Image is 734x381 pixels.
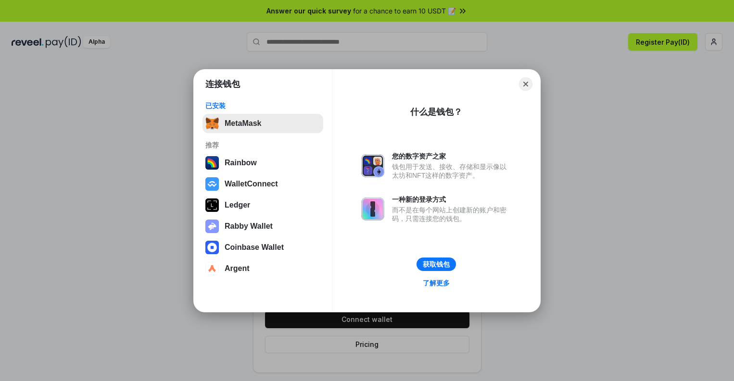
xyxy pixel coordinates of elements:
div: 获取钱包 [423,260,450,269]
img: svg+xml,%3Csvg%20xmlns%3D%22http%3A%2F%2Fwww.w3.org%2F2000%2Fsvg%22%20width%3D%2228%22%20height%3... [205,198,219,212]
div: WalletConnect [225,180,278,188]
button: Argent [202,259,323,278]
img: svg+xml,%3Csvg%20width%3D%2228%22%20height%3D%2228%22%20viewBox%3D%220%200%2028%2028%22%20fill%3D... [205,241,219,254]
div: Coinbase Wallet [225,243,284,252]
h1: 连接钱包 [205,78,240,90]
div: 什么是钱包？ [410,106,462,118]
button: 获取钱包 [417,258,456,271]
button: Ledger [202,196,323,215]
div: Rabby Wallet [225,222,273,231]
div: 您的数字资产之家 [392,152,511,160]
img: svg+xml,%3Csvg%20width%3D%22120%22%20height%3D%22120%22%20viewBox%3D%220%200%20120%20120%22%20fil... [205,156,219,170]
img: svg+xml,%3Csvg%20width%3D%2228%22%20height%3D%2228%22%20viewBox%3D%220%200%2028%2028%22%20fill%3D... [205,177,219,191]
div: Ledger [225,201,250,209]
button: Close [519,77,532,91]
div: 推荐 [205,141,320,149]
div: 了解更多 [423,279,450,287]
img: svg+xml,%3Csvg%20fill%3D%22none%22%20height%3D%2233%22%20viewBox%3D%220%200%2035%2033%22%20width%... [205,117,219,130]
div: 已安装 [205,101,320,110]
div: 钱包用于发送、接收、存储和显示像以太坊和NFT这样的数字资产。 [392,162,511,180]
div: Rainbow [225,159,257,167]
div: 而不是在每个网站上创建新的账户和密码，只需连接您的钱包。 [392,206,511,223]
button: WalletConnect [202,174,323,194]
button: MetaMask [202,114,323,133]
img: svg+xml,%3Csvg%20xmlns%3D%22http%3A%2F%2Fwww.w3.org%2F2000%2Fsvg%22%20fill%3D%22none%22%20viewBox... [361,197,384,221]
img: svg+xml,%3Csvg%20xmlns%3D%22http%3A%2F%2Fwww.w3.org%2F2000%2Fsvg%22%20fill%3D%22none%22%20viewBox... [205,220,219,233]
button: Rabby Wallet [202,217,323,236]
img: svg+xml,%3Csvg%20width%3D%2228%22%20height%3D%2228%22%20viewBox%3D%220%200%2028%2028%22%20fill%3D... [205,262,219,275]
div: 一种新的登录方式 [392,195,511,204]
button: Coinbase Wallet [202,238,323,257]
div: Argent [225,264,250,273]
img: svg+xml,%3Csvg%20xmlns%3D%22http%3A%2F%2Fwww.w3.org%2F2000%2Fsvg%22%20fill%3D%22none%22%20viewBox... [361,154,384,177]
button: Rainbow [202,153,323,172]
div: MetaMask [225,119,261,128]
a: 了解更多 [417,277,456,289]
